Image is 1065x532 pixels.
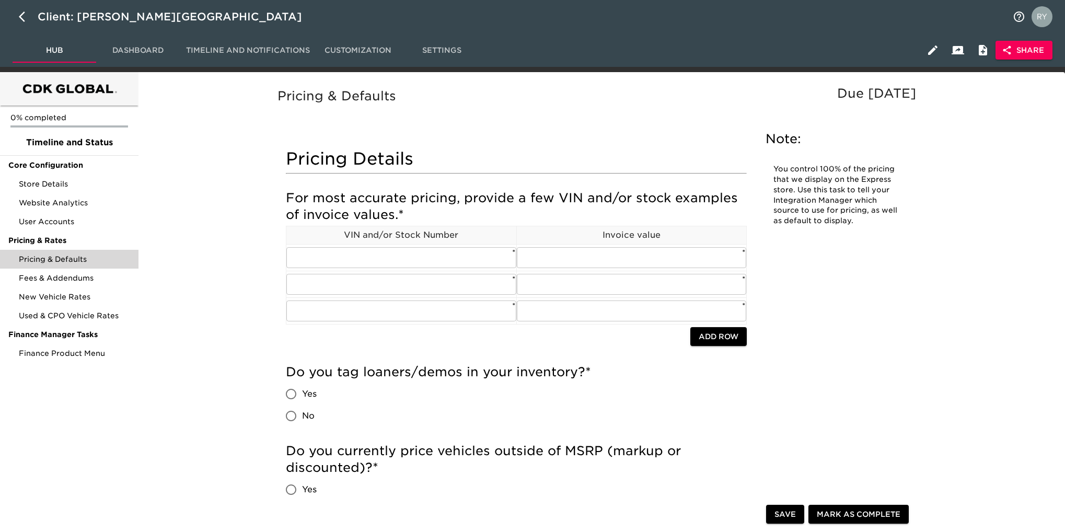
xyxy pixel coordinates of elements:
h5: Note: [766,131,907,147]
span: Yes [302,388,317,400]
h5: Do you currently price vehicles outside of MSRP (markup or discounted)? [286,443,747,476]
p: VIN and/or Stock Number [286,229,516,241]
button: Add Row [690,327,747,346]
div: Client: [PERSON_NAME][GEOGRAPHIC_DATA] [38,8,317,25]
button: Save [766,505,804,524]
button: Mark as Complete [808,505,909,524]
span: Customization [322,44,393,57]
span: Hub [19,44,90,57]
span: Finance Manager Tasks [8,329,130,340]
span: Used & CPO Vehicle Rates [19,310,130,321]
button: Share [995,41,1052,60]
p: Invoice value [517,229,747,241]
span: Dashboard [102,44,173,57]
span: Save [774,508,796,521]
p: You control 100% of the pricing that we display on the Express store. Use this task to tell your ... [773,164,899,226]
button: Client View [945,38,970,63]
span: Pricing & Defaults [19,254,130,264]
span: Timeline and Status [8,136,130,149]
button: notifications [1006,4,1032,29]
span: New Vehicle Rates [19,292,130,302]
span: Core Configuration [8,160,130,170]
span: User Accounts [19,216,130,227]
h5: Pricing & Defaults [277,88,921,105]
span: Store Details [19,179,130,189]
span: Yes [302,483,317,496]
h5: For most accurate pricing, provide a few VIN and/or stock examples of invoice values. [286,190,747,223]
h5: Do you tag loaners/demos in your inventory? [286,364,747,380]
span: Fees & Addendums [19,273,130,283]
button: Internal Notes and Comments [970,38,995,63]
span: Settings [406,44,477,57]
span: Pricing & Rates [8,235,130,246]
span: Add Row [699,330,738,343]
p: 0% completed [10,112,128,123]
img: Profile [1032,6,1052,27]
span: Website Analytics [19,198,130,208]
span: Timeline and Notifications [186,44,310,57]
span: Finance Product Menu [19,348,130,358]
span: Mark as Complete [817,508,900,521]
span: Due [DATE] [837,86,916,101]
span: Share [1004,44,1044,57]
span: No [302,410,315,422]
h4: Pricing Details [286,148,747,169]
